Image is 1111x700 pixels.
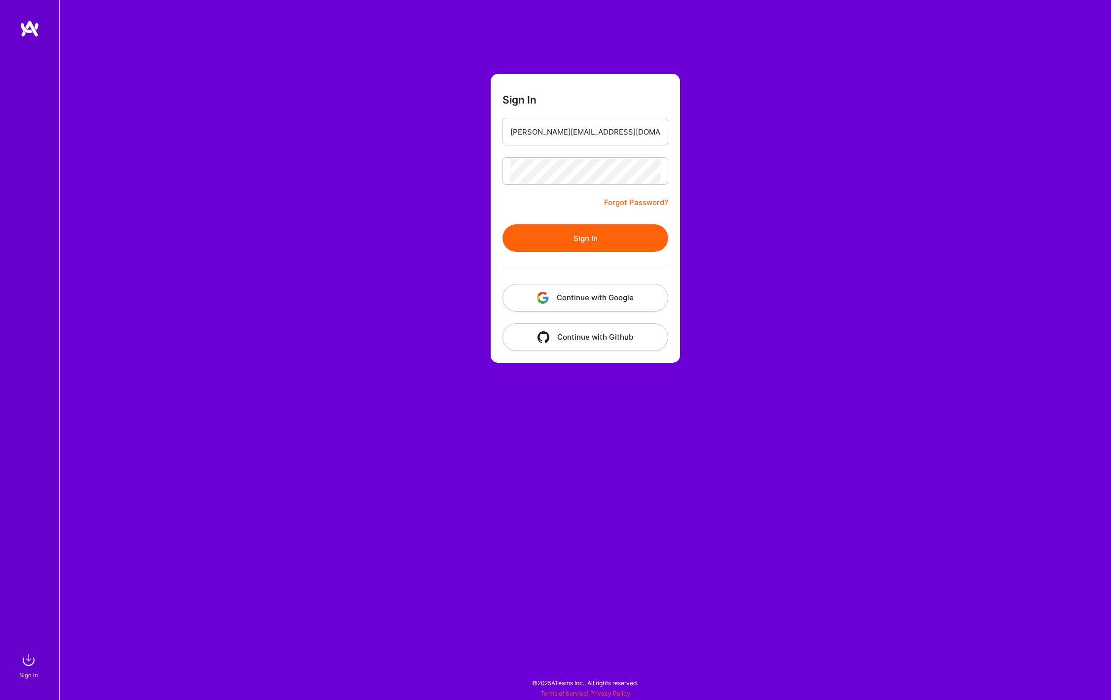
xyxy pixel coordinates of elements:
[590,690,630,697] a: Privacy Policy
[502,94,537,106] h3: Sign In
[538,331,549,343] img: icon
[59,670,1111,695] div: © 2025 ATeams Inc., All rights reserved.
[510,119,660,144] input: Email...
[19,650,38,670] img: sign in
[21,650,38,680] a: sign inSign In
[604,197,668,209] a: Forgot Password?
[502,224,668,252] button: Sign In
[19,670,38,680] div: Sign In
[537,292,549,304] img: icon
[540,690,630,697] span: |
[502,323,668,351] button: Continue with Github
[502,284,668,312] button: Continue with Google
[540,690,587,697] a: Terms of Service
[20,20,39,37] img: logo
